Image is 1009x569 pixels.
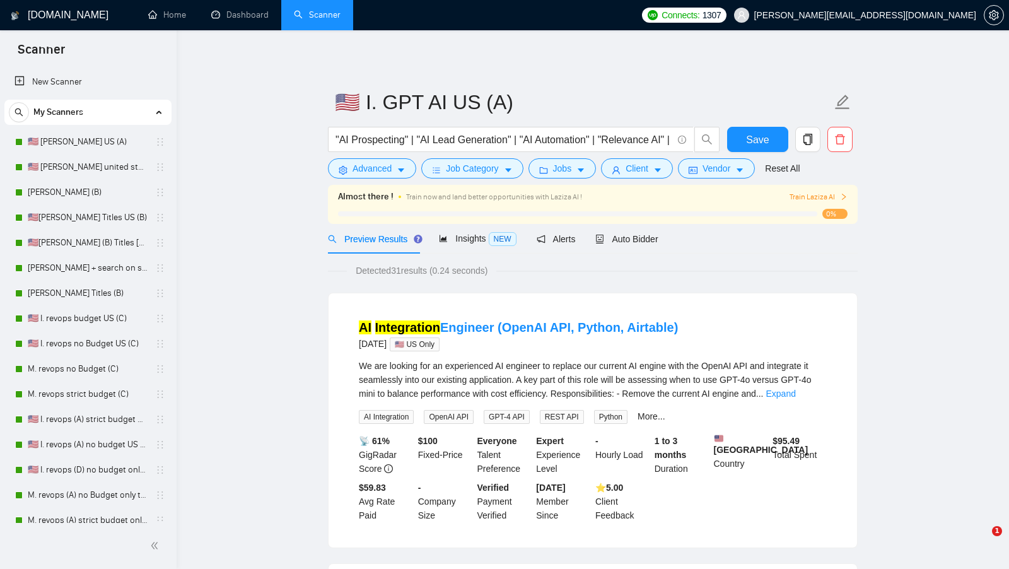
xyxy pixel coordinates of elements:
span: Train Laziza AI [790,191,848,203]
a: 🇺🇸 I. revops budget US (C) [28,306,148,331]
a: New Scanner [15,69,161,95]
a: M. revops (A) strict budget only titles [28,508,148,533]
span: Job Category [446,161,498,175]
li: New Scanner [4,69,172,95]
a: setting [984,10,1004,20]
div: Duration [652,434,711,476]
span: 1307 [703,8,721,22]
button: settingAdvancedcaret-down [328,158,416,179]
span: double-left [150,539,163,552]
span: ... [756,389,764,399]
span: folder [539,165,548,175]
b: [GEOGRAPHIC_DATA] [714,434,808,455]
a: [PERSON_NAME] (B) [28,180,148,205]
span: Train now and land better opportunities with Laziza AI ! [406,192,582,201]
span: Jobs [553,161,572,175]
span: Alerts [537,234,576,244]
span: Auto Bidder [595,234,658,244]
img: 🇺🇸 [714,434,723,443]
input: Scanner name... [335,86,832,118]
a: homeHome [148,9,186,20]
span: 1 [992,526,1002,536]
span: holder [155,440,165,450]
a: 🇺🇸 I. revops (A) strict budget US only titles [28,407,148,432]
button: copy [795,127,820,152]
span: robot [595,235,604,243]
span: Scanner [8,40,75,67]
a: 🇺🇸 [PERSON_NAME] united states (A) [28,155,148,180]
a: 🇺🇸 [PERSON_NAME] US (A) [28,129,148,155]
b: Verified [477,483,510,493]
mark: AI [359,320,371,334]
a: 🇺🇸[PERSON_NAME] (B) Titles [GEOGRAPHIC_DATA] [28,230,148,255]
span: caret-down [653,165,662,175]
button: barsJob Categorycaret-down [421,158,523,179]
a: More... [638,411,665,421]
b: $59.83 [359,483,386,493]
a: [PERSON_NAME] + search on skills (B) [28,255,148,281]
span: holder [155,389,165,399]
span: holder [155,263,165,273]
span: 0% [822,209,848,219]
span: holder [155,187,165,197]
span: search [328,235,337,243]
button: folderJobscaret-down [528,158,597,179]
span: REST API [540,410,584,424]
a: [PERSON_NAME] Titles (B) [28,281,148,306]
div: Talent Preference [475,434,534,476]
span: Almost there ! [338,190,394,204]
img: upwork-logo.png [648,10,658,20]
iframe: Intercom live chat [966,526,996,556]
span: holder [155,213,165,223]
div: We are looking for an experienced AI engineer to replace our current AI engine with the OpenAI AP... [359,359,827,401]
button: Save [727,127,788,152]
div: GigRadar Score [356,434,416,476]
span: Detected 31 results (0.24 seconds) [347,264,496,278]
span: user [612,165,621,175]
span: notification [537,235,545,243]
span: caret-down [397,165,405,175]
span: edit [834,94,851,110]
span: idcard [689,165,697,175]
div: Hourly Load [593,434,652,476]
span: user [737,11,746,20]
span: Advanced [353,161,392,175]
span: Preview Results [328,234,419,244]
span: info-circle [678,136,686,144]
b: Expert [536,436,564,446]
b: 1 to 3 months [655,436,687,460]
span: search [9,108,28,117]
button: search [9,102,29,122]
a: 🇺🇸[PERSON_NAME] Titles US (B) [28,205,148,230]
span: delete [828,134,852,145]
a: 🇺🇸 I. revops (D) no budget only titles [28,457,148,483]
span: NEW [489,232,516,246]
b: $ 100 [418,436,438,446]
span: bars [432,165,441,175]
a: Expand [766,389,795,399]
button: idcardVendorcaret-down [678,158,755,179]
span: holder [155,137,165,147]
span: setting [339,165,347,175]
a: M. revops (A) no Budget only titles [28,483,148,508]
span: 🇺🇸 US Only [390,337,440,351]
span: holder [155,339,165,349]
a: dashboardDashboard [211,9,269,20]
a: searchScanner [294,9,341,20]
mark: Integration [375,320,440,334]
span: Connects: [662,8,699,22]
span: GPT-4 API [484,410,530,424]
span: My Scanners [33,100,83,125]
div: [DATE] [359,336,678,351]
span: holder [155,238,165,248]
div: Client Feedback [593,481,652,522]
b: ⭐️ 5.00 [595,483,623,493]
span: Save [746,132,769,148]
div: Experience Level [534,434,593,476]
span: holder [155,364,165,374]
span: OpenAI API [424,410,474,424]
span: Insights [439,233,516,243]
span: caret-down [735,165,744,175]
b: Everyone [477,436,517,446]
div: Avg Rate Paid [356,481,416,522]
